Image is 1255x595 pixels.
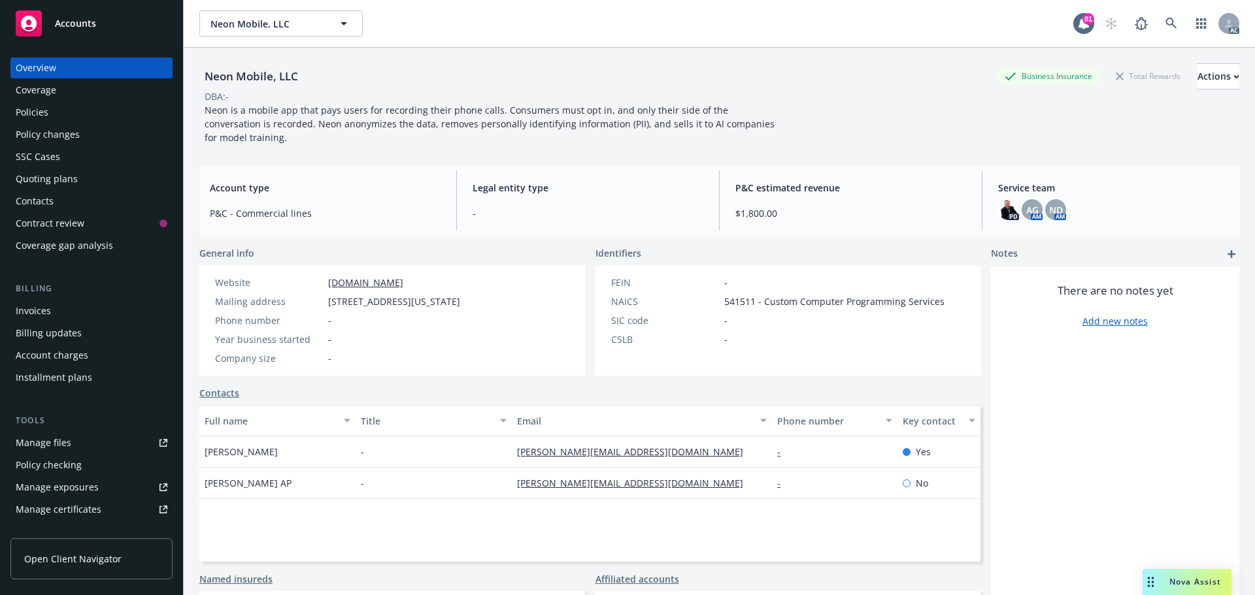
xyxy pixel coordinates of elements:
a: Policies [10,102,173,123]
div: Full name [205,414,336,428]
span: P&C estimated revenue [735,181,966,195]
a: Search [1158,10,1184,37]
a: [PERSON_NAME][EMAIL_ADDRESS][DOMAIN_NAME] [517,477,754,489]
span: Legal entity type [473,181,703,195]
a: Account charges [10,345,173,366]
span: No [916,476,928,490]
div: CSLB [611,332,719,346]
a: SSC Cases [10,146,173,167]
button: Full name [199,405,356,436]
a: Manage claims [10,521,173,542]
a: Switch app [1188,10,1214,37]
span: $1,800.00 [735,206,966,220]
a: Coverage [10,80,173,101]
div: Actions [1197,64,1239,89]
div: Contacts [16,191,54,212]
a: Affiliated accounts [595,572,679,586]
span: Neon Mobile, LLC [210,17,324,31]
div: Manage claims [16,521,82,542]
div: SIC code [611,314,719,327]
div: Total Rewards [1109,68,1187,84]
div: Coverage [16,80,56,101]
span: Yes [916,445,931,458]
div: Quoting plans [16,169,78,189]
div: NAICS [611,295,719,308]
a: Contract review [10,213,173,234]
a: Contacts [199,386,239,400]
div: Policy checking [16,455,82,475]
a: Manage files [10,432,173,453]
a: Start snowing [1098,10,1124,37]
div: Installment plans [16,367,92,388]
a: [PERSON_NAME][EMAIL_ADDRESS][DOMAIN_NAME] [517,445,754,458]
div: Overview [16,57,56,78]
a: Policy checking [10,455,173,475]
div: Phone number [777,414,877,428]
div: Tools [10,414,173,427]
span: Service team [998,181,1229,195]
div: Coverage gap analysis [16,235,113,256]
div: Website [215,276,323,289]
a: Coverage gap analysis [10,235,173,256]
span: Nova Assist [1169,576,1221,587]
a: - [777,477,791,489]
span: - [724,332,728,346]
div: Account charges [16,345,88,366]
div: Manage certificates [16,499,101,520]
span: - [361,476,364,490]
div: SSC Cases [16,146,60,167]
a: Invoices [10,300,173,321]
div: Phone number [215,314,323,327]
button: Neon Mobile, LLC [199,10,363,37]
div: Drag to move [1143,569,1159,595]
span: Notes [991,246,1018,262]
a: Named insureds [199,572,273,586]
img: photo [998,199,1019,220]
span: There are no notes yet [1058,283,1173,298]
span: - [328,351,331,365]
a: Contacts [10,191,173,212]
span: Neon is a mobile app that pays users for recording their phone calls. Consumers must opt in, and ... [205,104,777,144]
button: Actions [1197,63,1239,89]
div: Year business started [215,332,323,346]
div: Mailing address [215,295,323,308]
div: Policies [16,102,48,123]
div: Billing [10,282,173,295]
span: [PERSON_NAME] [205,445,278,458]
div: Company size [215,351,323,365]
span: - [724,314,728,327]
a: Quoting plans [10,169,173,189]
span: - [328,332,331,346]
a: Accounts [10,5,173,42]
button: Email [512,405,772,436]
span: - [361,445,364,458]
div: Business Insurance [998,68,1099,84]
span: [PERSON_NAME] AP [205,476,292,490]
div: Contract review [16,213,84,234]
a: Billing updates [10,323,173,344]
div: Manage files [16,432,71,453]
a: Manage exposures [10,477,173,498]
a: Add new notes [1082,314,1148,328]
a: Overview [10,57,173,78]
div: 81 [1082,13,1094,25]
button: Nova Assist [1143,569,1231,595]
div: Manage exposures [16,477,99,498]
a: Report a Bug [1128,10,1154,37]
a: Manage certificates [10,499,173,520]
span: - [473,206,703,220]
a: [DOMAIN_NAME] [328,276,403,289]
span: 541511 - Custom Computer Programming Services [724,295,945,308]
span: ND [1049,203,1063,217]
span: General info [199,246,254,260]
button: Phone number [772,405,897,436]
div: Billing updates [16,323,82,344]
span: [STREET_ADDRESS][US_STATE] [328,295,460,308]
a: Policy changes [10,124,173,145]
span: AG [1026,203,1039,217]
div: Neon Mobile, LLC [199,68,303,85]
div: Invoices [16,300,51,321]
button: Title [356,405,512,436]
a: add [1224,246,1239,262]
